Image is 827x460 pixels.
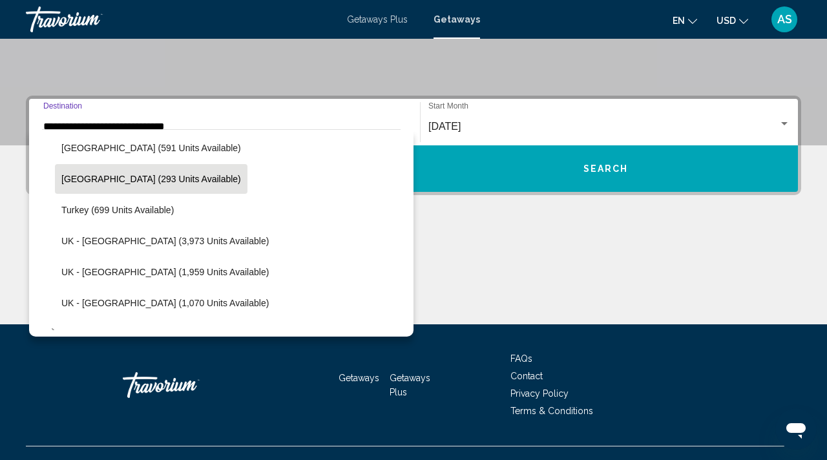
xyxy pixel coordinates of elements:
[390,373,430,397] a: Getaways Plus
[339,373,379,383] a: Getaways
[434,14,480,25] a: Getaways
[42,321,68,347] button: Toggle Australia (3,029 units available)
[55,195,180,225] button: Turkey (699 units available)
[583,164,629,174] span: Search
[55,164,247,194] button: [GEOGRAPHIC_DATA] (293 units available)
[347,14,408,25] a: Getaways Plus
[26,6,334,32] a: Travorium
[428,121,461,132] span: [DATE]
[61,267,269,277] span: UK - [GEOGRAPHIC_DATA] (1,959 units available)
[61,143,241,153] span: [GEOGRAPHIC_DATA] (591 units available)
[510,388,569,399] a: Privacy Policy
[510,371,543,381] a: Contact
[775,408,817,450] iframe: Button to launch messaging window
[123,366,252,404] a: Travorium
[55,226,275,256] button: UK - [GEOGRAPHIC_DATA] (3,973 units available)
[777,13,792,26] span: AS
[717,16,736,26] span: USD
[768,6,801,33] button: User Menu
[74,329,202,339] span: Australia (3,029 units available)
[61,205,174,215] span: Turkey (699 units available)
[29,99,798,192] div: Search widget
[61,174,241,184] span: [GEOGRAPHIC_DATA] (293 units available)
[510,353,532,364] a: FAQs
[55,133,247,163] button: [GEOGRAPHIC_DATA] (591 units available)
[61,236,269,246] span: UK - [GEOGRAPHIC_DATA] (3,973 units available)
[55,257,275,287] button: UK - [GEOGRAPHIC_DATA] (1,959 units available)
[673,16,685,26] span: en
[55,288,275,318] button: UK - [GEOGRAPHIC_DATA] (1,070 units available)
[717,11,748,30] button: Change currency
[68,319,209,349] button: Australia (3,029 units available)
[61,298,269,308] span: UK - [GEOGRAPHIC_DATA] (1,070 units available)
[673,11,697,30] button: Change language
[413,145,798,192] button: Search
[510,406,593,416] a: Terms & Conditions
